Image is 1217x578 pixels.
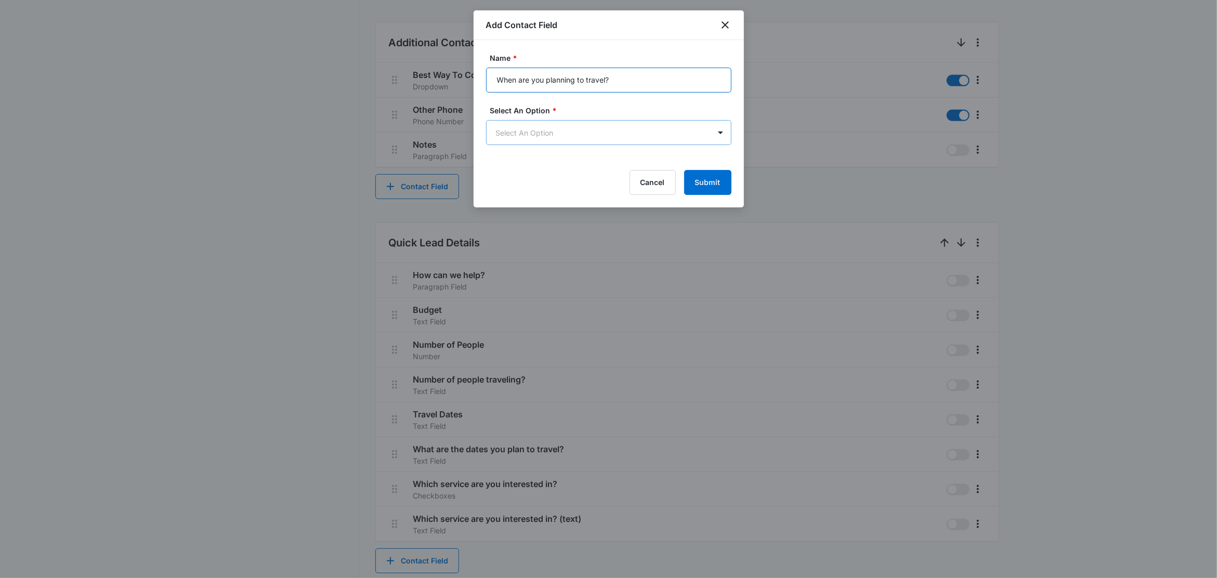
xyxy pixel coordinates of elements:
label: Name [490,52,736,63]
input: Name [486,68,731,93]
button: Submit [684,170,731,195]
h1: Add Contact Field [486,19,558,31]
button: close [719,19,731,31]
label: Select An Option [490,105,736,116]
button: Cancel [630,170,676,195]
